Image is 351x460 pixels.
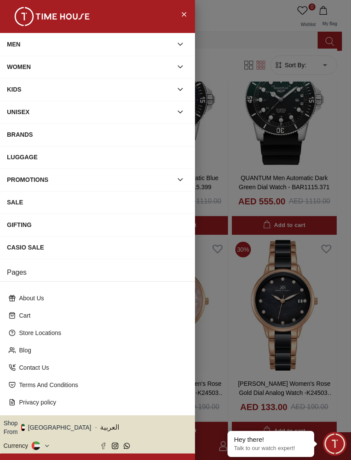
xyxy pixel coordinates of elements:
[100,422,192,433] span: العربية
[7,149,188,165] div: LUGGAGE
[112,443,118,449] a: Instagram
[234,445,308,452] p: Talk to our watch expert!
[19,329,183,337] p: Store Locations
[7,240,188,255] div: CASIO SALE
[7,172,172,187] div: PROMOTIONS
[7,82,172,97] div: KIDS
[7,217,188,233] div: GIFTING
[19,346,183,355] p: Blog
[19,363,183,372] p: Contact Us
[7,36,172,52] div: MEN
[3,441,32,450] div: Currency
[19,398,183,407] p: Privacy policy
[7,194,188,210] div: SALE
[9,7,95,26] img: ...
[7,104,172,120] div: UNISEX
[7,59,172,75] div: WOMEN
[234,435,308,444] div: Hey there!
[3,419,97,436] button: Shop From[GEOGRAPHIC_DATA]
[177,7,191,21] button: Close Menu
[323,432,347,456] div: Chat Widget
[7,127,188,142] div: BRANDS
[100,419,192,436] button: العربية
[19,294,183,302] p: About Us
[19,311,183,320] p: Cart
[21,424,25,431] img: United Arab Emirates
[100,443,107,449] a: Facebook
[123,443,130,449] a: Whatsapp
[19,381,183,389] p: Terms And Conditions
